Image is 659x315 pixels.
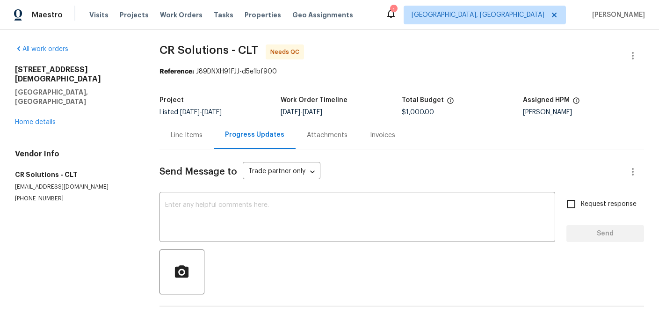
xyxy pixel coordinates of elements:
[390,6,397,15] div: 1
[15,65,137,84] h2: [STREET_ADDRESS][DEMOGRAPHIC_DATA]
[225,130,284,139] div: Progress Updates
[180,109,222,116] span: -
[202,109,222,116] span: [DATE]
[15,170,137,179] h5: CR Solutions - CLT
[214,12,233,18] span: Tasks
[171,131,203,140] div: Line Items
[402,97,444,103] h5: Total Budget
[581,199,637,209] span: Request response
[159,97,184,103] h5: Project
[32,10,63,20] span: Maestro
[281,97,348,103] h5: Work Order Timeline
[159,167,237,176] span: Send Message to
[292,10,353,20] span: Geo Assignments
[159,68,194,75] b: Reference:
[523,97,570,103] h5: Assigned HPM
[159,109,222,116] span: Listed
[412,10,544,20] span: [GEOGRAPHIC_DATA], [GEOGRAPHIC_DATA]
[160,10,203,20] span: Work Orders
[303,109,322,116] span: [DATE]
[15,119,56,125] a: Home details
[588,10,645,20] span: [PERSON_NAME]
[180,109,200,116] span: [DATE]
[572,97,580,109] span: The hpm assigned to this work order.
[15,46,68,52] a: All work orders
[159,67,644,76] div: J89DNXH91FJJ-d5e1bf900
[270,47,303,57] span: Needs QC
[89,10,109,20] span: Visits
[523,109,644,116] div: [PERSON_NAME]
[370,131,395,140] div: Invoices
[15,183,137,191] p: [EMAIL_ADDRESS][DOMAIN_NAME]
[15,149,137,159] h4: Vendor Info
[245,10,281,20] span: Properties
[402,109,434,116] span: $1,000.00
[281,109,322,116] span: -
[307,131,348,140] div: Attachments
[15,88,137,106] h5: [GEOGRAPHIC_DATA], [GEOGRAPHIC_DATA]
[120,10,149,20] span: Projects
[159,44,258,56] span: CR Solutions - CLT
[243,164,320,180] div: Trade partner only
[447,97,454,109] span: The total cost of line items that have been proposed by Opendoor. This sum includes line items th...
[281,109,300,116] span: [DATE]
[15,195,137,203] p: [PHONE_NUMBER]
